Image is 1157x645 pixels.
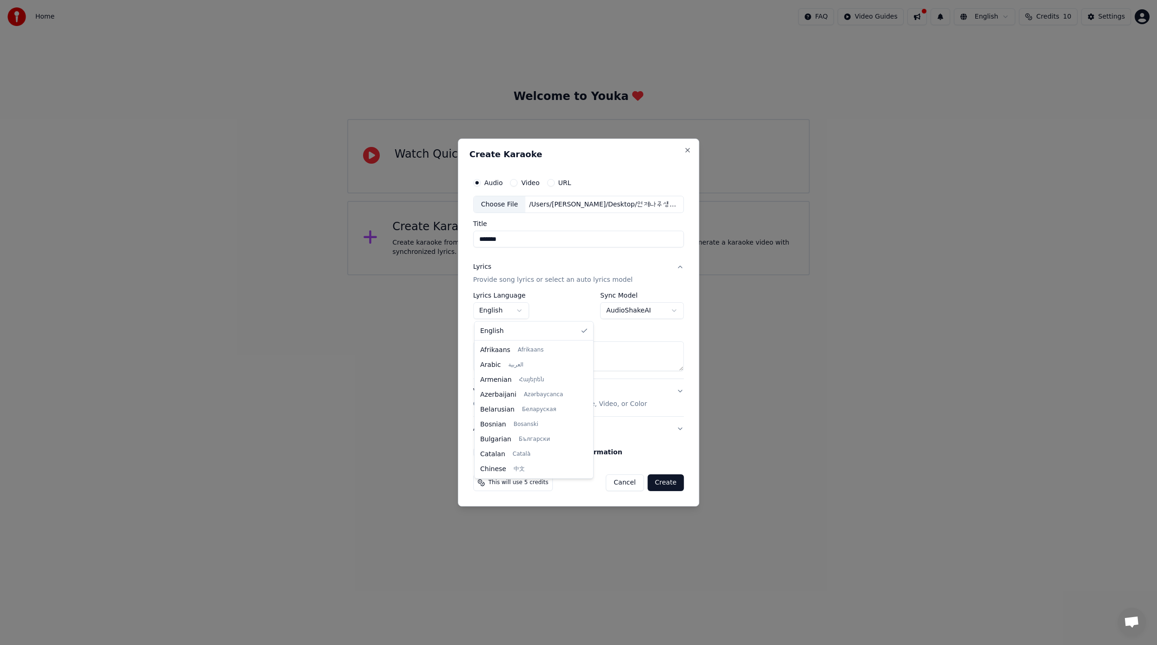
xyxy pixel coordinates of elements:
span: Български [519,435,550,443]
span: Bosnian [480,419,506,429]
span: Afrikaans [480,345,510,354]
span: Catalan [480,449,505,459]
span: العربية [508,361,523,368]
span: Azərbaycanca [524,391,563,398]
span: Belarusian [480,405,515,414]
span: Հայերեն [519,376,544,383]
span: Armenian [480,375,512,384]
span: Català [513,450,530,458]
span: 中文 [514,465,525,472]
span: Arabic [480,360,501,369]
span: Azerbaijani [480,390,516,399]
span: English [480,326,504,336]
span: Bosanski [514,420,538,428]
span: Chinese [480,464,506,473]
span: Беларуская [522,406,556,413]
span: Afrikaans [518,346,544,353]
span: Bulgarian [480,434,511,444]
